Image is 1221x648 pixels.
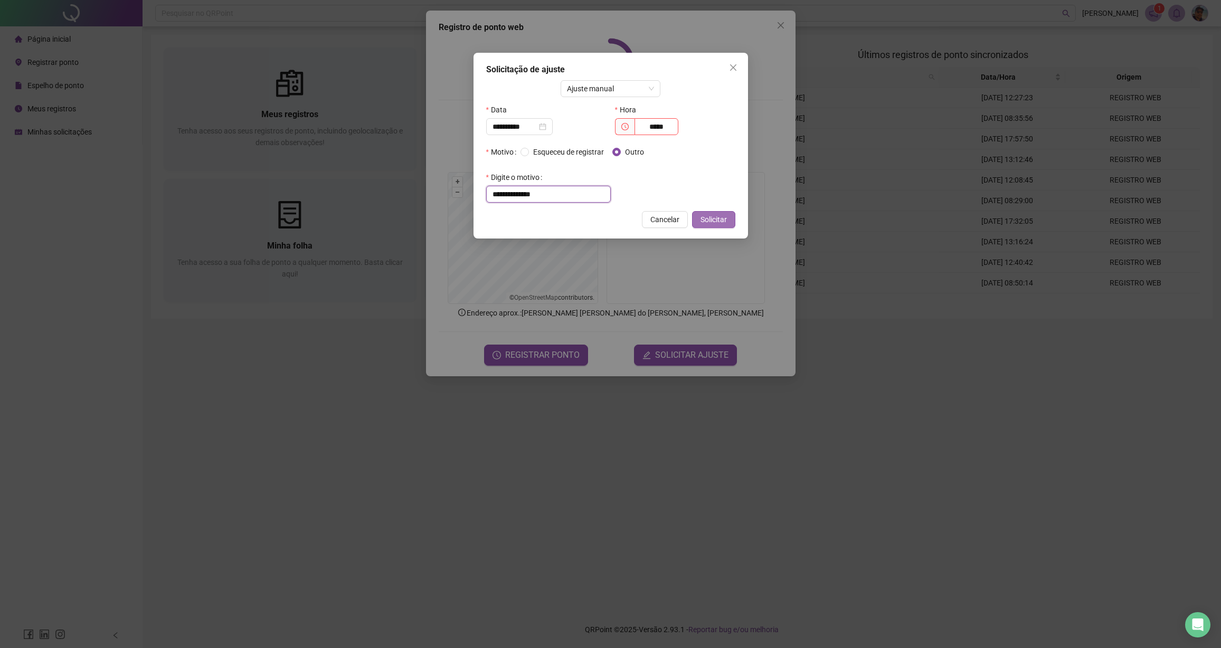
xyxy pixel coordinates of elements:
[486,169,546,186] label: Digite o motivo
[486,63,735,76] div: Solicitação de ajuste
[615,101,643,118] label: Hora
[621,146,648,158] span: Outro
[725,59,742,76] button: Close
[1185,612,1210,637] div: Open Intercom Messenger
[567,81,654,97] span: Ajuste manual
[650,214,679,225] span: Cancelar
[701,214,727,225] span: Solicitar
[486,144,520,160] label: Motivo
[621,123,629,130] span: clock-circle
[729,63,737,72] span: close
[642,211,688,228] button: Cancelar
[486,101,514,118] label: Data
[529,146,608,158] span: Esqueceu de registrar
[692,211,735,228] button: Solicitar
